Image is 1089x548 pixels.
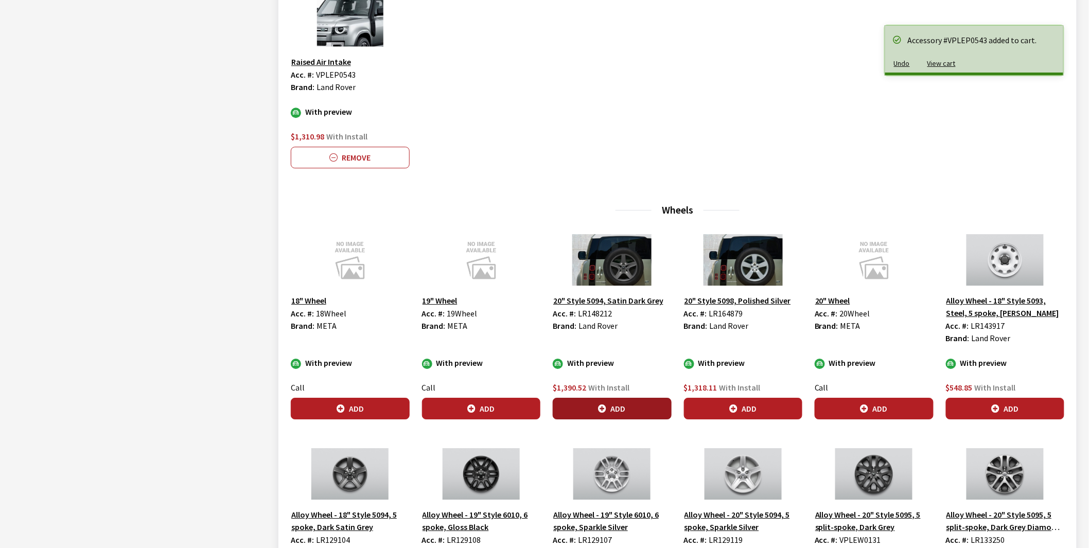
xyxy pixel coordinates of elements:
label: Brand: [815,320,838,332]
button: Add [553,398,672,419]
span: With Install [588,382,629,393]
label: Acc. #: [684,534,707,546]
img: Image for Alloy Wheel - 18&quot; Style 5094, 5 spoke, Dark Satin Grey [291,448,410,500]
img: Image for 18&quot; Wheel [291,234,410,286]
div: With preview [422,357,541,369]
label: Call [422,381,436,394]
span: With Install [975,382,1016,393]
label: Acc. #: [291,307,314,320]
label: Acc. #: [291,534,314,546]
span: VPLEW0131 [840,535,881,545]
span: META [448,321,468,331]
button: Add [815,398,934,419]
span: With Install [326,131,367,142]
label: Acc. #: [946,534,969,546]
img: Image for 20&quot; Style 5098, Polished Silver [684,234,803,286]
button: Add [684,398,803,419]
button: Alloy Wheel - 20" Style 5094, 5 spoke, Sparkle Silver [684,508,803,534]
img: Image for Alloy Wheel - 19&quot; Style 6010, 6 spoke, Sparkle Silver [553,448,672,500]
div: With preview [684,357,803,369]
div: With preview [291,105,410,118]
button: Alloy Wheel - 19" Style 6010, 6 spoke, Gloss Black [422,508,541,534]
img: Image for Alloy Wheel - 19&quot; Style 6010, 6 spoke, Gloss Black [422,448,541,500]
span: With Install [719,382,761,393]
span: LR129108 [447,535,481,545]
span: LR164879 [709,308,743,319]
label: Acc. #: [815,534,838,546]
span: META [840,321,860,331]
button: Remove [291,147,410,168]
img: Image for 20&quot; Wheel [815,234,934,286]
div: Accessory #VPLEP0543 added to cart. [908,34,1053,46]
label: Acc. #: [815,307,838,320]
label: Acc. #: [422,307,445,320]
img: Image for 20&quot; Style 5094, Satin Dark Grey [553,234,672,286]
label: Brand: [553,320,576,332]
label: Acc. #: [422,534,445,546]
label: Acc. #: [684,307,707,320]
label: Brand: [291,320,314,332]
span: 19Wheel [447,308,478,319]
button: Alloy Wheel - 19" Style 6010, 6 spoke, Sparkle Silver [553,508,672,534]
button: Alloy Wheel - 18" Style 5093, Steel, 5 spoke, [PERSON_NAME] [946,294,1065,320]
button: Add [946,398,1065,419]
button: Raised Air Intake [291,55,352,68]
img: Image for Alloy Wheel - 20&quot; Style 5094, 5 spoke, Sparkle Silver [684,448,803,500]
img: Image for 19&quot; Wheel [422,234,541,286]
button: View cart [919,55,964,73]
div: With preview [553,357,672,369]
img: Image for Alloy Wheel - 18&quot; Style 5093, Steel, 5 spoke, Fuji White [946,234,1065,286]
span: Land Rover [578,321,618,331]
button: Add [422,398,541,419]
span: $1,390.52 [553,382,586,393]
span: LR129104 [316,535,350,545]
div: With preview [946,357,1065,369]
img: Image for Alloy Wheel - 20&quot; Style 5095, 5 split-spoke, Dark Grey [815,448,934,500]
button: 20" Wheel [815,294,851,307]
span: Land Rover [317,82,356,92]
span: Land Rover [710,321,749,331]
span: LR148212 [578,308,612,319]
label: Brand: [422,320,446,332]
label: Brand: [684,320,708,332]
button: Add [291,398,410,419]
span: LR129119 [709,535,743,545]
button: Alloy Wheel - 18" Style 5094, 5 spoke, Dark Satin Grey [291,508,410,534]
span: $1,318.11 [684,382,717,393]
span: LR133250 [971,535,1005,545]
span: Land Rover [972,333,1011,343]
label: Acc. #: [946,320,969,332]
label: Brand: [946,332,970,344]
button: 20" Style 5094, Satin Dark Grey [553,294,664,307]
div: With preview [815,357,934,369]
img: Image for Alloy Wheel - 20&quot; Style 5095, 5 split-spoke, Dark Grey Diamond Turned finish [946,448,1065,500]
button: 20" Style 5098, Polished Silver [684,294,792,307]
span: $1,310.98 [291,131,324,142]
label: Acc. #: [553,307,576,320]
span: $548.85 [946,382,973,393]
span: VPLEP0543 [316,69,356,80]
h3: Wheels [291,202,1064,218]
button: Alloy Wheel - 20" Style 5095, 5 split-spoke, Dark Grey Diamond Turned finish [946,508,1065,534]
button: 19" Wheel [422,294,458,307]
span: 20Wheel [840,308,870,319]
button: Undo [885,55,919,73]
label: Call [815,381,829,394]
div: With preview [291,357,410,369]
label: Acc. #: [553,534,576,546]
span: META [317,321,337,331]
label: Brand: [291,81,314,93]
span: LR129107 [578,535,612,545]
button: Alloy Wheel - 20" Style 5095, 5 split-spoke, Dark Grey [815,508,934,534]
label: Acc. #: [291,68,314,81]
span: LR143917 [971,321,1005,331]
button: 18" Wheel [291,294,327,307]
span: 18Wheel [316,308,346,319]
label: Call [291,381,305,394]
